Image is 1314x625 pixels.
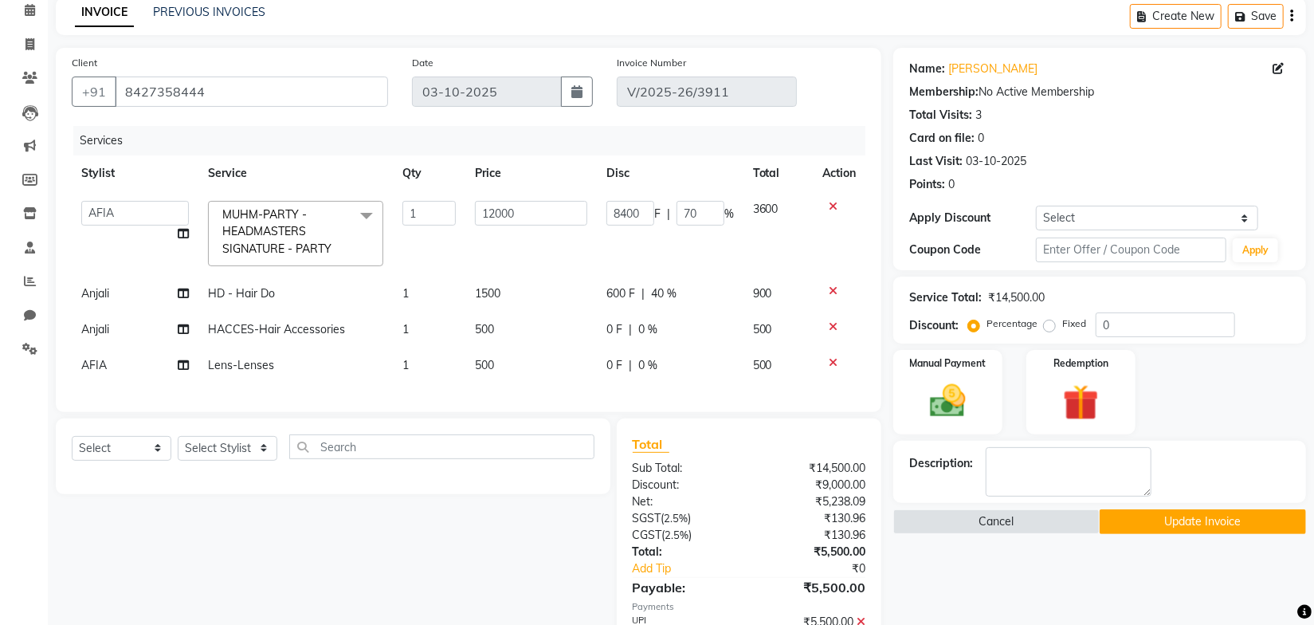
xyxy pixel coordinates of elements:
span: 500 [753,322,772,336]
div: Card on file: [909,130,975,147]
div: ₹130.96 [749,510,877,527]
div: ₹0 [771,560,877,577]
div: 03-10-2025 [966,153,1026,170]
span: | [629,357,632,374]
button: Create New [1130,4,1222,29]
div: ₹14,500.00 [988,289,1045,306]
span: 40 % [651,285,677,302]
span: | [641,285,645,302]
div: Services [73,126,877,155]
div: Payable: [621,578,749,597]
span: SGST [633,511,661,525]
button: Save [1228,4,1284,29]
a: Add Tip [621,560,771,577]
label: Redemption [1053,356,1108,371]
a: [PERSON_NAME] [948,61,1037,77]
label: Client [72,56,97,70]
label: Date [412,56,433,70]
label: Manual Payment [909,356,986,371]
div: Name: [909,61,945,77]
div: Points: [909,176,945,193]
th: Price [465,155,597,191]
button: Update Invoice [1100,509,1306,534]
label: Fixed [1062,316,1086,331]
span: CGST [633,528,662,542]
span: Total [633,436,669,453]
th: Qty [393,155,465,191]
span: 500 [475,358,494,372]
span: 1 [402,358,409,372]
div: ( ) [621,527,749,544]
input: Search by Name/Mobile/Email/Code [115,77,388,107]
div: ( ) [621,510,749,527]
span: F [654,206,661,222]
span: 2.5% [665,512,688,525]
span: 900 [753,286,772,301]
div: Coupon Code [909,242,1036,258]
span: 600 F [606,285,635,302]
div: Membership: [909,84,979,100]
div: Discount: [621,477,749,493]
div: Discount: [909,317,959,334]
input: Enter Offer / Coupon Code [1036,238,1226,262]
span: 0 % [638,357,657,374]
div: Apply Discount [909,210,1036,226]
button: Cancel [893,509,1100,534]
div: Net: [621,493,749,510]
span: | [629,321,632,338]
div: Total: [621,544,749,560]
span: 500 [753,358,772,372]
a: x [331,242,339,256]
span: 0 F [606,321,622,338]
label: Invoice Number [617,56,686,70]
span: % [724,206,734,222]
label: Percentage [986,316,1037,331]
th: Action [813,155,865,191]
span: HACCES-Hair Accessories [208,322,345,336]
div: 0 [978,130,984,147]
span: 1 [402,322,409,336]
span: 1500 [475,286,500,301]
button: +91 [72,77,116,107]
img: _gift.svg [1052,380,1110,425]
div: Last Visit: [909,153,963,170]
span: Anjali [81,322,109,336]
th: Service [198,155,393,191]
a: PREVIOUS INVOICES [153,5,265,19]
div: ₹14,500.00 [749,460,877,477]
div: 3 [975,107,982,124]
div: ₹9,000.00 [749,477,877,493]
div: ₹5,500.00 [749,544,877,560]
div: Total Visits: [909,107,972,124]
th: Stylist [72,155,198,191]
th: Total [743,155,813,191]
span: 2.5% [665,529,689,541]
span: MUHM-PARTY - HEADMASTERS SIGNATURE - PARTY [222,207,331,256]
span: 3600 [753,202,779,216]
span: Anjali [81,286,109,301]
div: ₹5,500.00 [749,578,877,597]
img: _cash.svg [919,380,977,422]
div: ₹130.96 [749,527,877,544]
input: Search [289,434,594,459]
span: | [667,206,670,222]
span: 0 F [606,357,622,374]
span: 1 [402,286,409,301]
div: Sub Total: [621,460,749,477]
div: Payments [633,600,865,614]
div: ₹5,238.09 [749,493,877,510]
span: HD - Hair Do [208,286,275,301]
span: 500 [475,322,494,336]
div: Description: [909,455,973,472]
th: Disc [597,155,743,191]
span: AFIA [81,358,107,372]
span: Lens-Lenses [208,358,274,372]
span: 0 % [638,321,657,338]
div: 0 [948,176,955,193]
div: Service Total: [909,289,982,306]
div: No Active Membership [909,84,1290,100]
button: Apply [1233,238,1278,262]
